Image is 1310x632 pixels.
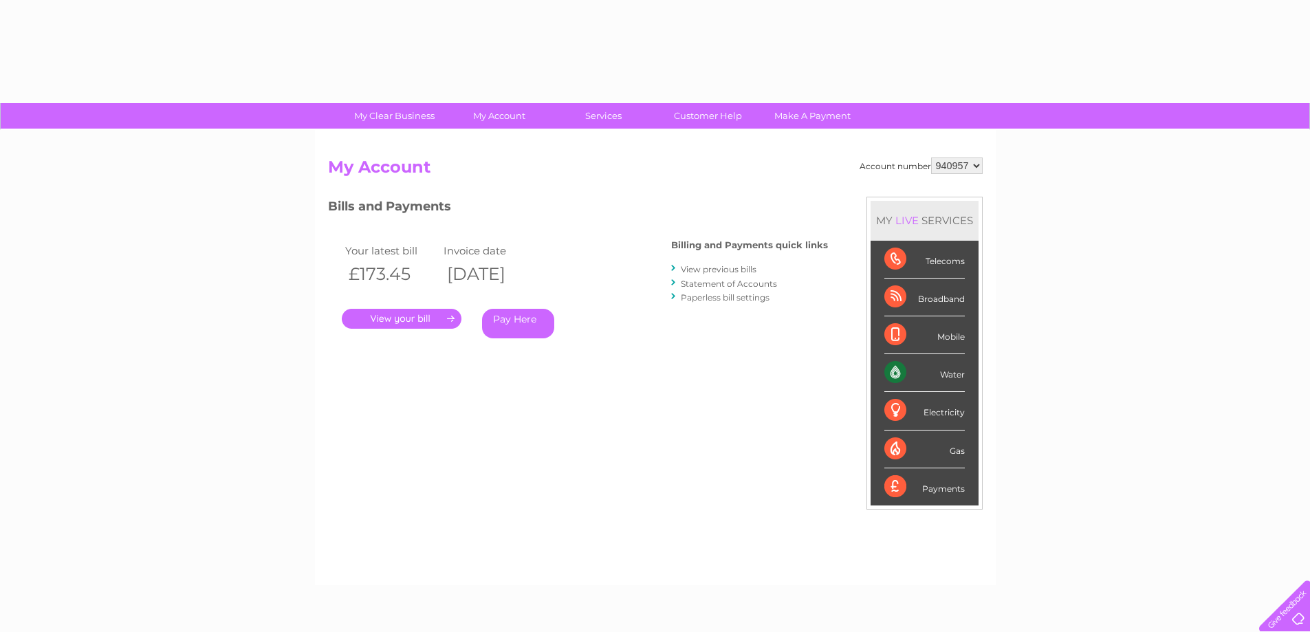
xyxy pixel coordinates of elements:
div: Mobile [884,316,965,354]
div: Broadband [884,279,965,316]
a: Make A Payment [756,103,869,129]
div: Account number [860,157,983,174]
a: My Account [442,103,556,129]
div: Water [884,354,965,392]
div: Payments [884,468,965,505]
a: Pay Here [482,309,554,338]
a: Paperless bill settings [681,292,769,303]
a: My Clear Business [338,103,451,129]
h3: Bills and Payments [328,197,828,221]
th: £173.45 [342,260,441,288]
a: Statement of Accounts [681,279,777,289]
div: LIVE [893,214,921,227]
a: . [342,309,461,329]
a: Customer Help [651,103,765,129]
div: Gas [884,431,965,468]
div: Telecoms [884,241,965,279]
h2: My Account [328,157,983,184]
div: MY SERVICES [871,201,979,240]
a: Services [547,103,660,129]
td: Invoice date [440,241,539,260]
a: View previous bills [681,264,756,274]
td: Your latest bill [342,241,441,260]
th: [DATE] [440,260,539,288]
div: Electricity [884,392,965,430]
h4: Billing and Payments quick links [671,240,828,250]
